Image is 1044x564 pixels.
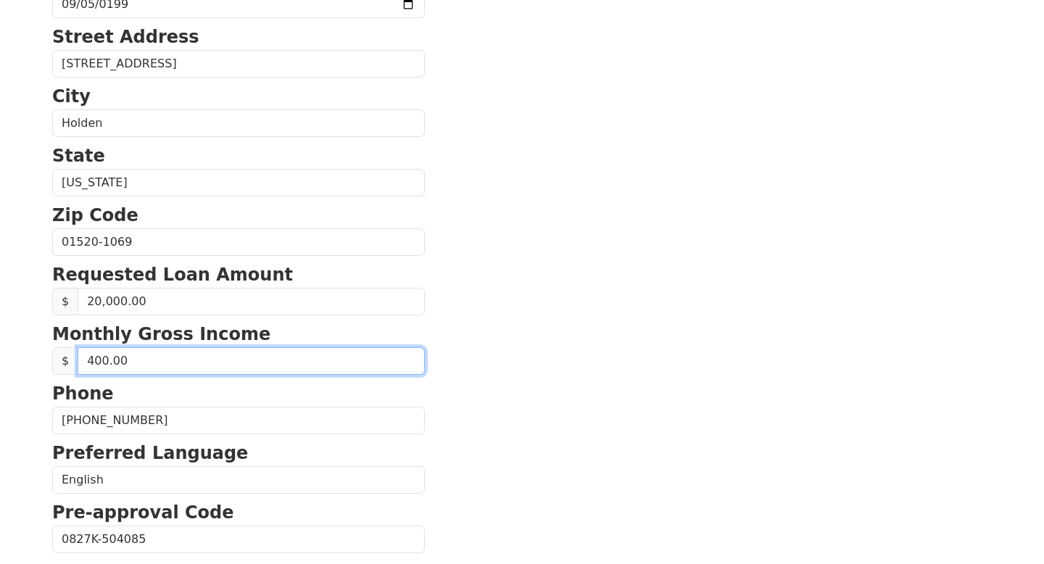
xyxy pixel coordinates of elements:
[52,205,138,225] strong: Zip Code
[52,347,78,375] span: $
[52,265,293,285] strong: Requested Loan Amount
[52,228,425,256] input: Zip Code
[52,86,91,107] strong: City
[52,383,114,404] strong: Phone
[52,443,248,463] strong: Preferred Language
[52,27,199,47] strong: Street Address
[52,109,425,137] input: City
[52,407,425,434] input: Phone
[52,146,105,166] strong: State
[52,50,425,78] input: Street Address
[52,502,234,523] strong: Pre-approval Code
[78,347,425,375] input: 0.00
[78,288,425,315] input: Requested Loan Amount
[52,321,425,347] p: Monthly Gross Income
[52,526,425,553] input: Pre-approval Code
[52,288,78,315] span: $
